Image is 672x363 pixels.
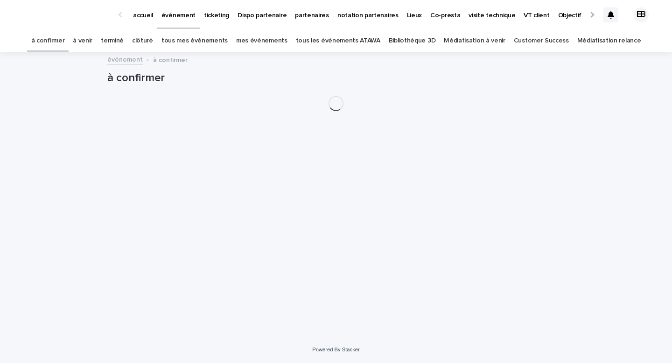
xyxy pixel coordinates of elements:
[389,30,435,52] a: Bibliothèque 3D
[107,71,565,85] h1: à confirmer
[236,30,287,52] a: mes événements
[132,30,153,52] a: clôturé
[107,54,143,64] a: événement
[161,30,228,52] a: tous mes événements
[31,30,65,52] a: à confirmer
[296,30,380,52] a: tous les événements ATAWA
[153,54,188,64] p: à confirmer
[444,30,505,52] a: Médiatisation à venir
[101,30,124,52] a: terminé
[73,30,92,52] a: à venir
[634,7,649,22] div: EB
[19,6,109,24] img: Ls34BcGeRexTGTNfXpUC
[312,347,359,352] a: Powered By Stacker
[577,30,641,52] a: Médiatisation relance
[514,30,569,52] a: Customer Success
